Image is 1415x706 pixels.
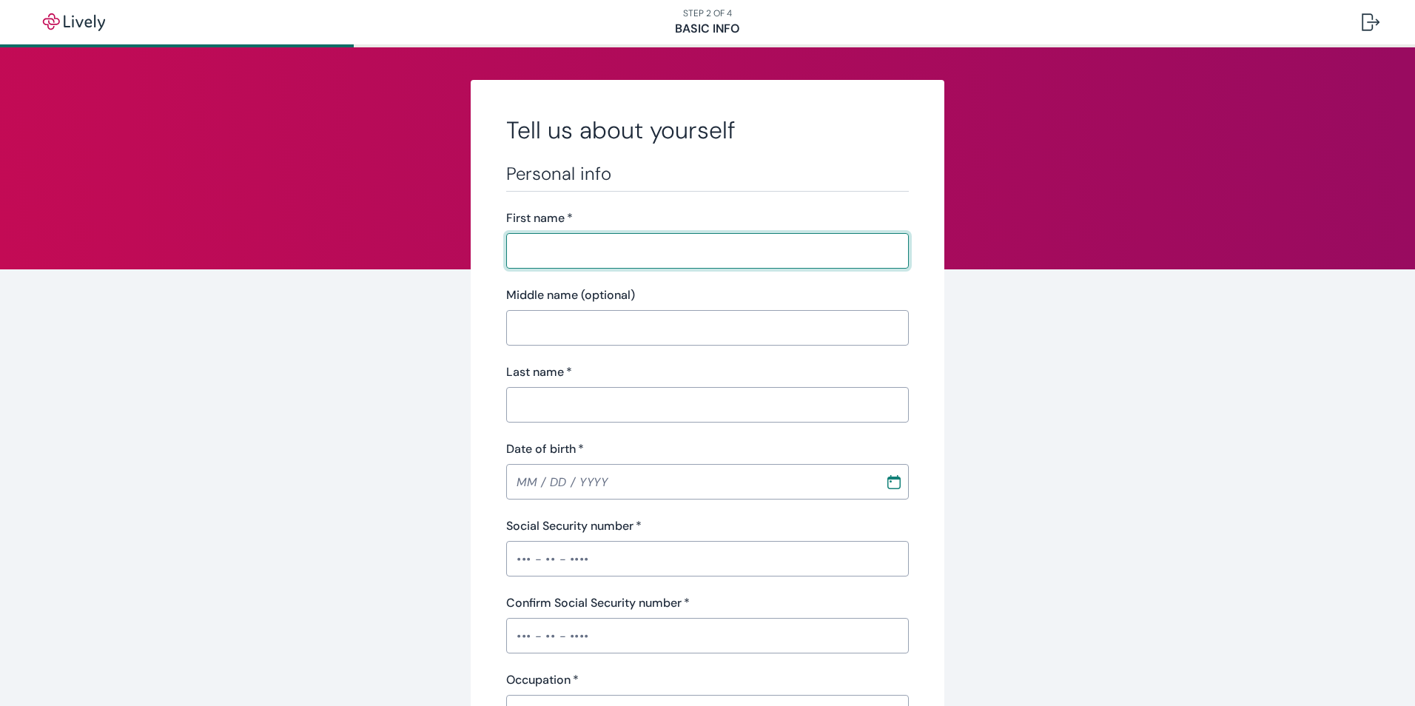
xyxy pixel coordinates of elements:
label: Date of birth [506,440,584,458]
h3: Personal info [506,163,909,185]
label: Occupation [506,671,579,689]
input: ••• - •• - •••• [506,544,909,574]
label: Middle name (optional) [506,286,635,304]
input: MM / DD / YYYY [506,467,875,497]
input: ••• - •• - •••• [506,621,909,650]
label: First name [506,209,573,227]
label: Confirm Social Security number [506,594,690,612]
label: Last name [506,363,572,381]
button: Log out [1350,4,1391,40]
img: Lively [33,13,115,31]
svg: Calendar [887,474,901,489]
label: Social Security number [506,517,642,535]
h2: Tell us about yourself [506,115,909,145]
button: Choose date [881,468,907,495]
